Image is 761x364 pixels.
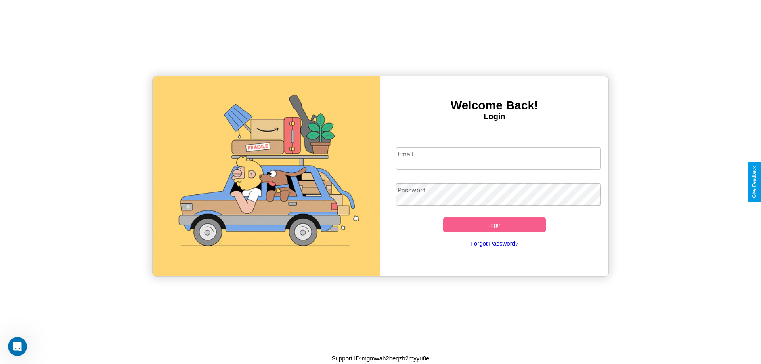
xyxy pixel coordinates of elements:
a: Forgot Password? [392,232,597,255]
img: gif [153,76,380,276]
iframe: Intercom live chat [8,337,27,356]
p: Support ID: mgmwah2beqzb2myyu8e [332,353,430,364]
h3: Welcome Back! [380,99,608,112]
h4: Login [380,112,608,121]
button: Login [443,217,546,232]
div: Give Feedback [751,166,757,198]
